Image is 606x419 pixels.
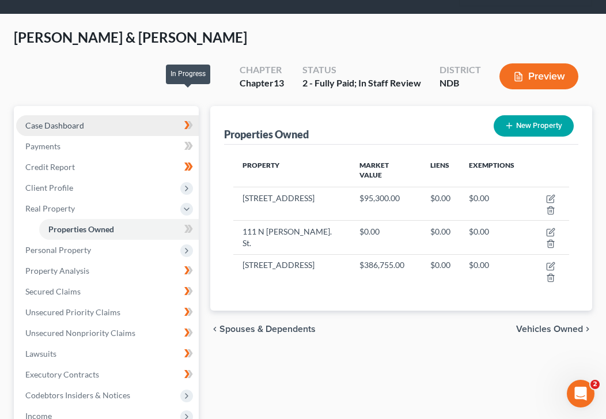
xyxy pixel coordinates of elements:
[460,187,524,220] td: $0.00
[48,224,114,234] span: Properties Owned
[240,77,284,90] div: Chapter
[25,141,60,151] span: Payments
[25,307,120,317] span: Unsecured Priority Claims
[25,349,56,358] span: Lawsuits
[233,154,350,187] th: Property
[25,203,75,213] span: Real Property
[16,302,199,323] a: Unsecured Priority Claims
[16,364,199,385] a: Executory Contracts
[25,183,73,192] span: Client Profile
[16,261,199,281] a: Property Analysis
[224,127,309,141] div: Properties Owned
[25,369,99,379] span: Executory Contracts
[233,254,350,288] td: [STREET_ADDRESS]
[583,324,592,334] i: chevron_right
[350,254,421,288] td: $386,755.00
[302,77,421,90] div: 2 - Fully Paid; In Staff Review
[274,77,284,88] span: 13
[421,154,460,187] th: Liens
[302,63,421,77] div: Status
[590,380,600,389] span: 2
[25,245,91,255] span: Personal Property
[25,328,135,338] span: Unsecured Nonpriority Claims
[516,324,583,334] span: Vehicles Owned
[210,324,219,334] i: chevron_left
[440,77,481,90] div: NDB
[240,63,284,77] div: Chapter
[440,63,481,77] div: District
[25,162,75,172] span: Credit Report
[14,29,247,46] span: [PERSON_NAME] & [PERSON_NAME]
[166,65,210,84] div: In Progress
[460,221,524,254] td: $0.00
[421,221,460,254] td: $0.00
[233,221,350,254] td: 111 N [PERSON_NAME]. St.
[16,136,199,157] a: Payments
[25,266,89,275] span: Property Analysis
[516,324,592,334] button: Vehicles Owned chevron_right
[567,380,594,407] iframe: Intercom live chat
[210,324,316,334] button: chevron_left Spouses & Dependents
[16,157,199,178] a: Credit Report
[499,63,578,89] button: Preview
[16,115,199,136] a: Case Dashboard
[16,343,199,364] a: Lawsuits
[233,187,350,220] td: [STREET_ADDRESS]
[16,281,199,302] a: Secured Claims
[39,219,199,240] a: Properties Owned
[25,390,130,400] span: Codebtors Insiders & Notices
[350,221,421,254] td: $0.00
[460,254,524,288] td: $0.00
[421,254,460,288] td: $0.00
[219,324,316,334] span: Spouses & Dependents
[421,187,460,220] td: $0.00
[494,115,574,137] button: New Property
[25,286,81,296] span: Secured Claims
[16,323,199,343] a: Unsecured Nonpriority Claims
[460,154,524,187] th: Exemptions
[25,120,84,130] span: Case Dashboard
[350,187,421,220] td: $95,300.00
[350,154,421,187] th: Market Value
